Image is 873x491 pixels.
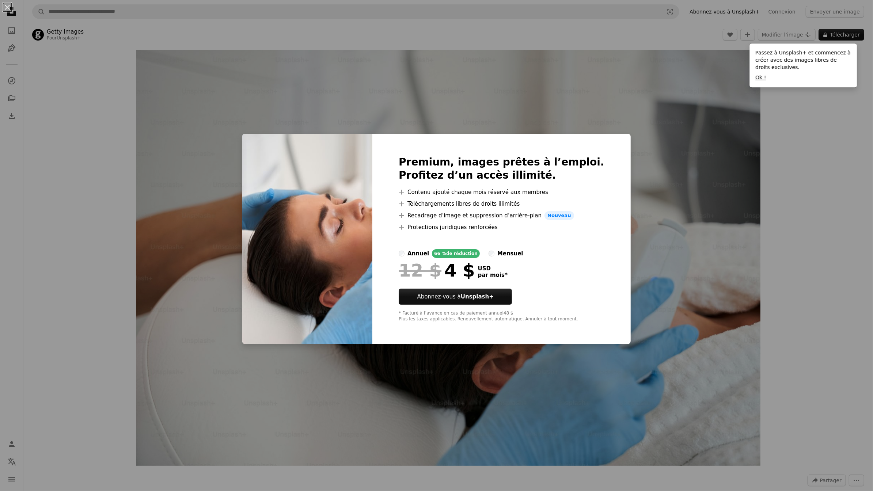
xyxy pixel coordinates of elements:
strong: Unsplash+ [461,293,494,300]
span: USD [478,265,508,272]
h2: Premium, images prêtes à l’emploi. Profitez d’un accès illimité. [399,156,604,182]
span: Nouveau [544,211,574,220]
li: Contenu ajouté chaque mois réservé aux membres [399,188,604,197]
button: Abonnez-vous àUnsplash+ [399,289,512,305]
button: Ok ! [755,74,766,81]
li: Protections juridiques renforcées [399,223,604,232]
div: 4 $ [399,261,475,280]
input: mensuel [489,251,494,256]
div: * Facturé à l’avance en cas de paiement annuel 48 $ Plus les taxes applicables. Renouvellement au... [399,311,604,322]
span: par mois * [478,272,508,278]
div: 66 % de réduction [432,249,480,258]
img: premium_photo-1661577028764-84817147ae56 [242,134,372,344]
div: mensuel [497,249,523,258]
li: Recadrage d’image et suppression d’arrière-plan [399,211,604,220]
div: annuel [407,249,429,258]
input: annuel66 %de réduction [399,251,405,256]
li: Téléchargements libres de droits illimités [399,199,604,208]
span: 12 $ [399,261,441,280]
div: Passez à Unsplash+ et commencez à créer avec des images libres de droits exclusives. [749,43,857,87]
